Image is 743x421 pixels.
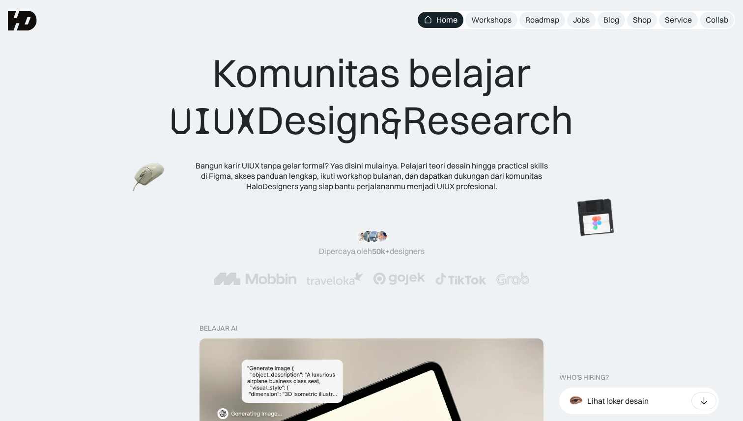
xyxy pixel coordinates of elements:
a: Blog [598,12,625,28]
div: Shop [633,15,651,25]
div: Bangun karir UIUX tanpa gelar formal? Yas disini mulainya. Pelajari teori desain hingga practical... [195,161,548,191]
div: Lihat loker desain [587,396,649,406]
span: & [381,98,402,145]
div: Komunitas belajar Design Research [170,49,573,145]
div: Blog [603,15,619,25]
div: Jobs [573,15,590,25]
a: Jobs [567,12,596,28]
div: Roadmap [525,15,559,25]
div: belajar ai [200,324,237,333]
a: Shop [627,12,657,28]
span: UIUX [170,98,257,145]
div: WHO’S HIRING? [559,373,609,382]
span: 50k+ [372,246,390,256]
div: Service [665,15,692,25]
div: Dipercaya oleh designers [319,246,425,256]
a: Service [659,12,698,28]
a: Collab [700,12,734,28]
a: Roadmap [519,12,565,28]
div: Workshops [471,15,512,25]
a: Workshops [465,12,517,28]
div: Home [436,15,457,25]
a: Home [418,12,463,28]
div: Collab [706,15,728,25]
